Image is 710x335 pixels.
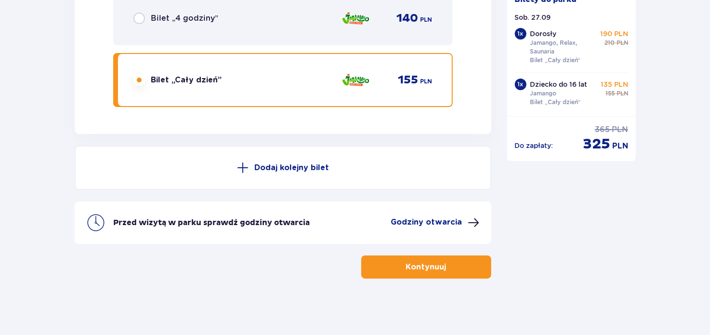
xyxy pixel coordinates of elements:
[515,28,526,40] div: 1 x
[113,217,310,228] p: Przed wizytą w parku sprawdź godziny otwarcia
[391,217,480,228] button: Godziny otwarcia
[530,98,581,107] p: Bilet „Cały dzień”
[75,146,491,190] button: Dodaj kolejny bilet
[583,135,610,153] p: 325
[342,70,370,90] img: zone logo
[515,13,551,22] p: Sob. 27.09
[254,162,329,173] p: Dodaj kolejny bilet
[397,11,419,26] p: 140
[391,217,462,228] p: Godziny otwarcia
[530,39,597,56] p: Jamango, Relax, Saunaria
[530,80,588,89] p: Dziecko do 16 lat
[617,39,628,47] p: PLN
[361,255,491,279] button: Kontynuuj
[617,89,628,98] p: PLN
[515,141,553,150] p: Do zapłaty :
[605,39,615,47] p: 210
[601,80,628,89] p: 135 PLN
[406,262,447,272] p: Kontynuuj
[612,124,628,135] p: PLN
[342,8,370,28] img: zone logo
[151,13,218,24] p: Bilet „4 godziny”
[151,75,222,85] p: Bilet „Cały dzień”
[605,89,615,98] p: 155
[398,73,419,87] p: 155
[421,77,433,86] p: PLN
[86,213,105,232] img: clock icon
[612,141,628,151] p: PLN
[600,29,628,39] p: 190 PLN
[530,56,581,65] p: Bilet „Cały dzień”
[595,124,610,135] p: 365
[530,29,557,39] p: Dorosły
[515,79,526,90] div: 1 x
[421,15,433,24] p: PLN
[530,89,557,98] p: Jamango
